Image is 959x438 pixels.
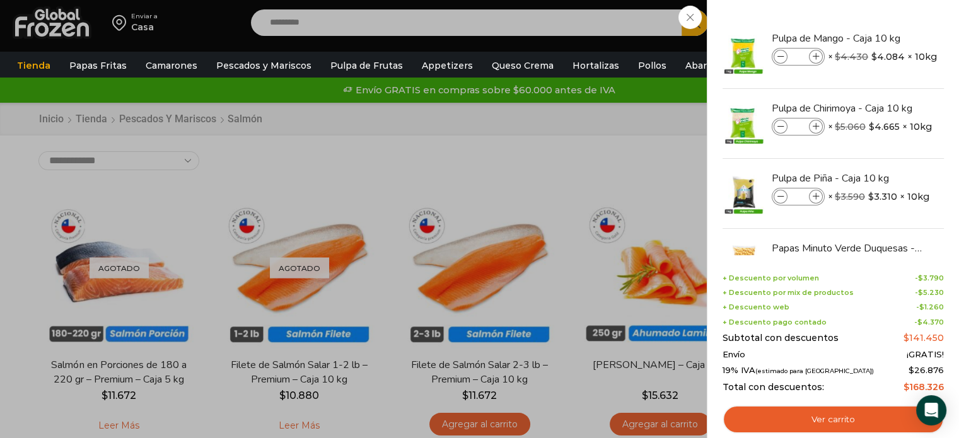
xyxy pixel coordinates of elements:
[566,54,625,78] a: Hortalizas
[828,48,937,66] span: × × 10kg
[915,274,944,282] span: -
[11,54,57,78] a: Tienda
[772,171,922,185] a: Pulpa de Piña - Caja 10 kg
[772,101,922,115] a: Pulpa de Chirimoya - Caja 10 kg
[904,381,944,393] bdi: 168.326
[828,188,929,205] span: × × 10kg
[723,405,944,434] a: Ver carrito
[916,303,944,311] span: -
[918,288,923,297] span: $
[915,289,944,297] span: -
[871,50,877,63] span: $
[835,191,840,202] span: $
[723,382,824,393] span: Total con descuentos:
[835,51,868,62] bdi: 4.430
[723,289,854,297] span: + Descuento por mix de productos
[789,120,808,134] input: Product quantity
[324,54,409,78] a: Pulpa de Frutas
[723,274,819,282] span: + Descuento por volumen
[868,190,897,203] bdi: 3.310
[485,54,560,78] a: Queso Crema
[914,318,944,326] span: -
[835,51,840,62] span: $
[755,367,874,374] small: (estimado para [GEOGRAPHIC_DATA])
[917,318,944,326] bdi: 4.370
[919,303,924,311] span: $
[918,288,944,297] bdi: 5.230
[416,54,479,78] a: Appetizers
[723,350,745,360] span: Envío
[835,121,840,132] span: $
[904,332,944,343] bdi: 141.450
[789,190,808,204] input: Product quantity
[772,241,922,255] a: Papas Minuto Verde Duquesas - Caja de 10 kg
[904,332,909,343] span: $
[723,318,827,326] span: + Descuento pago contado
[835,191,865,202] bdi: 3.590
[907,350,944,360] span: ¡GRATIS!
[789,50,808,64] input: Product quantity
[869,120,875,133] span: $
[918,274,923,282] span: $
[919,303,944,311] bdi: 1.260
[723,366,874,376] span: 19% IVA
[63,54,133,78] a: Papas Fritas
[772,32,922,45] a: Pulpa de Mango - Caja 10 kg
[679,54,738,78] a: Abarrotes
[869,120,900,133] bdi: 4.665
[828,118,932,135] span: × × 10kg
[871,50,905,63] bdi: 4.084
[868,190,874,203] span: $
[904,381,909,393] span: $
[918,274,944,282] bdi: 3.790
[835,121,866,132] bdi: 5.060
[210,54,318,78] a: Pescados y Mariscos
[723,303,789,311] span: + Descuento web
[909,365,944,375] span: 26.876
[723,333,839,343] span: Subtotal con descuentos
[917,318,922,326] span: $
[909,365,914,375] span: $
[139,54,204,78] a: Camarones
[916,395,946,425] div: Open Intercom Messenger
[632,54,673,78] a: Pollos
